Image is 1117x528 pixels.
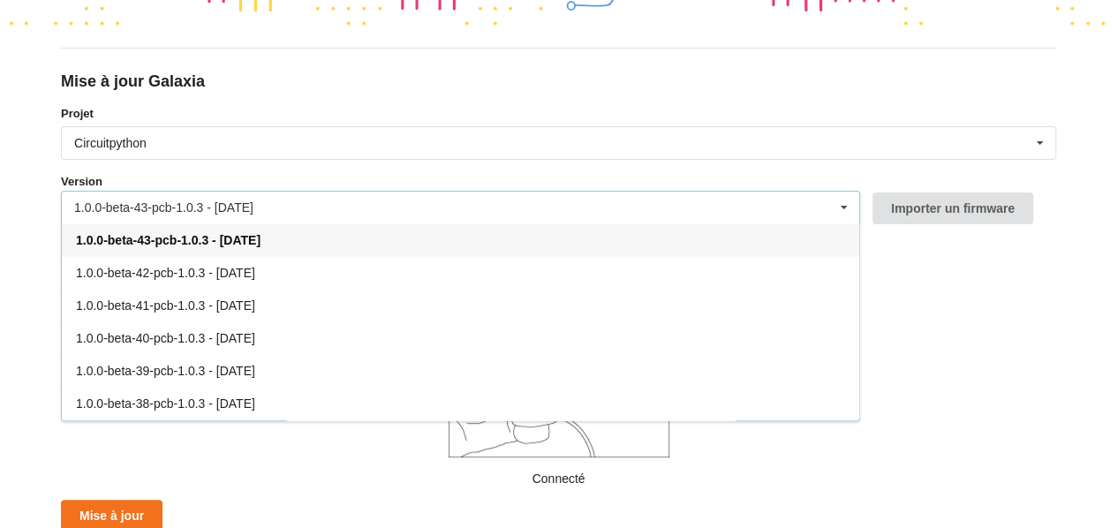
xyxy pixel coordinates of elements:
span: 1.0.0-beta-39-pcb-1.0.3 - [DATE] [76,364,255,378]
div: Mise à jour Galaxia [61,72,1056,92]
div: 1.0.0-beta-43-pcb-1.0.3 - [DATE] [74,201,253,214]
label: Version [61,173,102,191]
p: Connecté [61,470,1056,487]
span: 1.0.0-beta-40-pcb-1.0.3 - [DATE] [76,331,255,345]
button: Importer un firmware [872,192,1033,224]
span: 1.0.0-beta-41-pcb-1.0.3 - [DATE] [76,298,255,313]
span: 1.0.0-beta-43-pcb-1.0.3 - [DATE] [76,233,260,247]
div: Circuitpython [74,137,147,149]
span: 1.0.0-beta-38-pcb-1.0.3 - [DATE] [76,396,255,411]
label: Projet [61,105,1056,123]
span: 1.0.0-beta-42-pcb-1.0.3 - [DATE] [76,266,255,280]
